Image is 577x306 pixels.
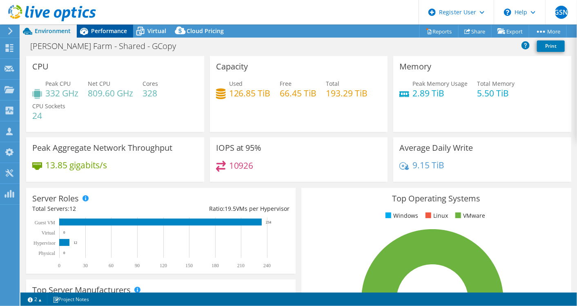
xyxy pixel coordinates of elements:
[216,62,248,71] h3: Capacity
[45,161,107,170] h4: 13.85 gigabits/s
[491,25,529,38] a: Export
[453,211,485,220] li: VMware
[47,294,95,304] a: Project Notes
[237,263,245,268] text: 210
[160,263,167,268] text: 120
[35,220,55,226] text: Guest VM
[32,62,49,71] h3: CPU
[35,27,71,35] span: Environment
[504,9,511,16] svg: \n
[185,263,193,268] text: 150
[383,211,418,220] li: Windows
[45,80,71,87] span: Peak CPU
[38,250,55,256] text: Physical
[280,89,317,98] h4: 66.45 TiB
[147,27,166,35] span: Virtual
[42,230,56,236] text: Virtual
[529,25,567,38] a: More
[33,240,56,246] text: Hypervisor
[307,194,565,203] h3: Top Operating Systems
[109,263,114,268] text: 60
[32,194,79,203] h3: Server Roles
[477,80,515,87] span: Total Memory
[143,89,158,98] h4: 328
[63,251,65,255] text: 0
[32,286,131,295] h3: Top Server Manufacturers
[161,204,290,213] div: Ratio: VMs per Hypervisor
[91,27,127,35] span: Performance
[212,263,219,268] text: 180
[229,161,254,170] h4: 10926
[399,143,473,152] h3: Average Daily Write
[58,263,60,268] text: 0
[412,80,468,87] span: Peak Memory Usage
[326,89,368,98] h4: 193.29 TiB
[83,263,88,268] text: 30
[537,40,565,52] a: Print
[399,62,431,71] h3: Memory
[45,89,78,98] h4: 332 GHz
[280,80,292,87] span: Free
[326,80,340,87] span: Total
[32,143,172,152] h3: Peak Aggregate Network Throughput
[412,89,468,98] h4: 2.89 TiB
[32,111,65,120] h4: 24
[229,80,243,87] span: Used
[266,220,272,224] text: 234
[32,102,65,110] span: CPU Sockets
[229,89,271,98] h4: 126.85 TiB
[263,263,271,268] text: 240
[74,241,77,245] text: 12
[63,230,65,235] text: 0
[32,204,161,213] div: Total Servers:
[22,294,47,304] a: 2
[135,263,140,268] text: 90
[69,205,76,212] span: 12
[423,211,448,220] li: Linux
[412,161,444,170] h4: 9.15 TiB
[419,25,459,38] a: Reports
[88,80,110,87] span: Net CPU
[88,89,133,98] h4: 809.60 GHz
[458,25,492,38] a: Share
[225,205,236,212] span: 19.5
[477,89,515,98] h4: 5.50 TiB
[143,80,158,87] span: Cores
[27,42,189,51] h1: [PERSON_NAME] Farm - Shared - GCopy
[187,27,224,35] span: Cloud Pricing
[555,6,568,19] span: GSN
[216,143,262,152] h3: IOPS at 95%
